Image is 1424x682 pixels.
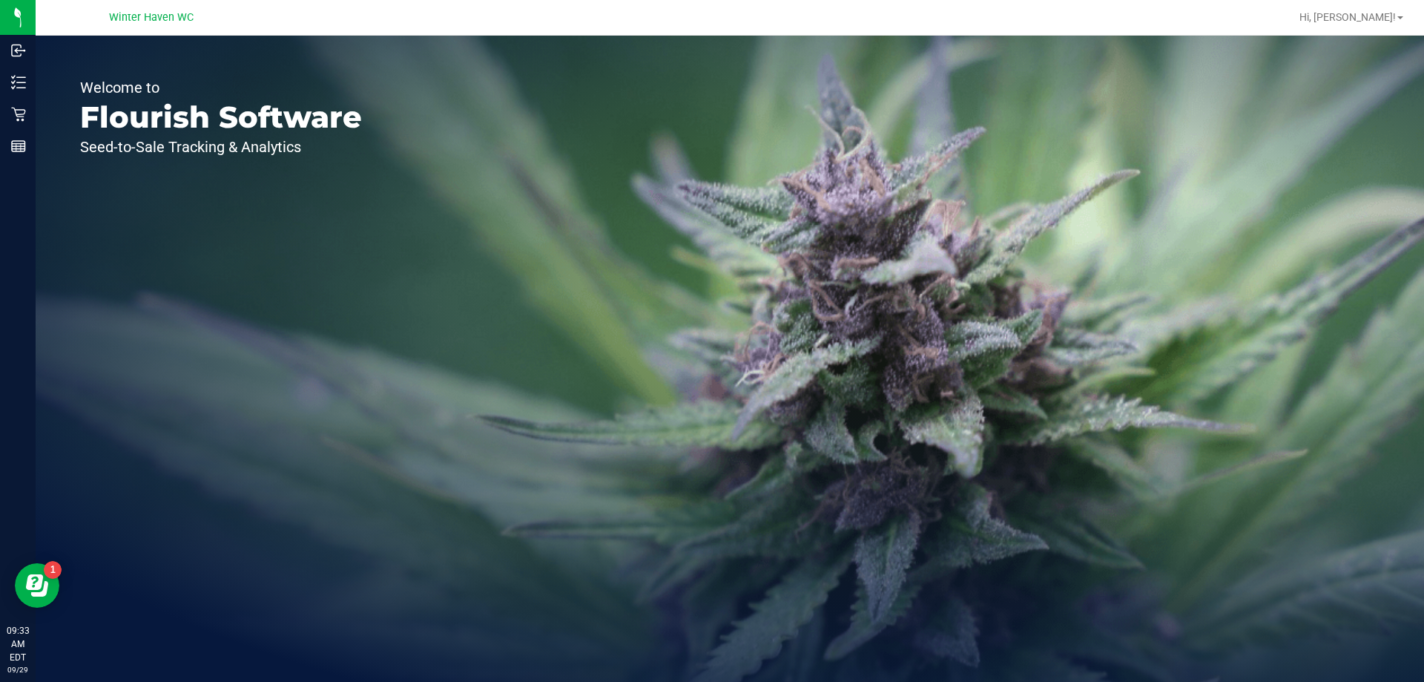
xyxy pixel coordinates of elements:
inline-svg: Inbound [11,43,26,58]
span: Winter Haven WC [109,11,194,24]
inline-svg: Reports [11,139,26,154]
p: Seed-to-Sale Tracking & Analytics [80,140,362,154]
iframe: Resource center [15,563,59,608]
p: Welcome to [80,80,362,95]
p: Flourish Software [80,102,362,132]
p: 09/29 [7,664,29,675]
p: 09:33 AM EDT [7,624,29,664]
inline-svg: Inventory [11,75,26,90]
inline-svg: Retail [11,107,26,122]
iframe: Resource center unread badge [44,561,62,579]
span: Hi, [PERSON_NAME]! [1299,11,1396,23]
